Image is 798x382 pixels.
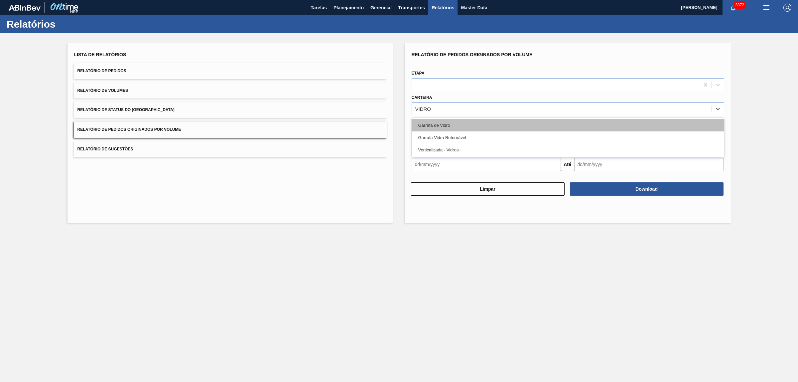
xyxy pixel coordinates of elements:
div: Verticalizada - Vidros [412,144,724,156]
span: Relatório de Status do [GEOGRAPHIC_DATA] [77,107,175,112]
span: Tarefas [311,4,327,12]
button: Relatório de Volumes [74,83,387,99]
button: Limpar [411,182,565,196]
span: Relatório de Pedidos [77,69,126,73]
button: Relatório de Pedidos [74,63,387,79]
span: Lista de Relatórios [74,52,126,57]
label: Carteira [412,95,432,100]
span: Relatórios [432,4,454,12]
img: userActions [762,4,770,12]
span: Planejamento [333,4,364,12]
input: dd/mm/yyyy [574,158,724,171]
button: Relatório de Status do [GEOGRAPHIC_DATA] [74,102,387,118]
div: Garrafa Vidro Retornável [412,131,724,144]
span: Gerencial [370,4,392,12]
button: Notificações [723,3,744,12]
button: Download [570,182,724,196]
span: Relatório de Pedidos Originados por Volume [77,127,181,132]
span: Relatório de Sugestões [77,147,133,151]
span: Master Data [461,4,487,12]
div: Garrafa de Vidro [412,119,724,131]
img: TNhmsLtSVTkK8tSr43FrP2fwEKptu5GPRR3wAAAABJRU5ErkJggg== [9,5,41,11]
button: Relatório de Sugestões [74,141,387,157]
span: 3872 [734,1,745,9]
span: Transportes [398,4,425,12]
span: Relatório de Pedidos Originados por Volume [412,52,533,57]
label: Etapa [412,71,425,76]
button: Relatório de Pedidos Originados por Volume [74,121,387,138]
button: Até [561,158,574,171]
h1: Relatórios [7,20,125,28]
input: dd/mm/yyyy [412,158,561,171]
span: Relatório de Volumes [77,88,128,93]
img: Logout [783,4,791,12]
